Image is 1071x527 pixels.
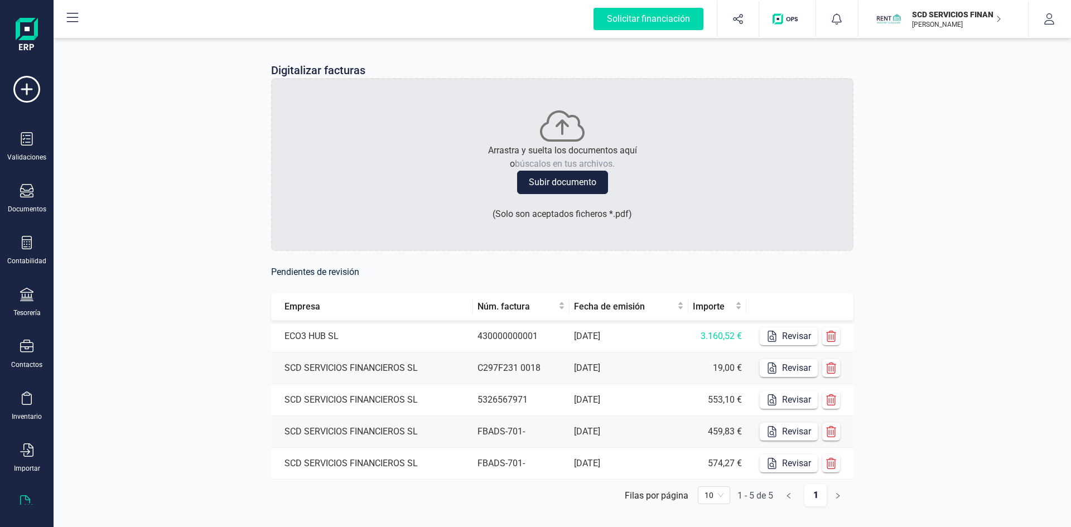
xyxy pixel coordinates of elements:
[517,171,608,194] button: Subir documento
[271,352,473,384] td: SCD SERVICIOS FINANCIEROS SL
[570,384,688,416] td: [DATE]
[737,490,773,501] div: 1 - 5 de 5
[570,321,688,352] td: [DATE]
[473,352,570,384] td: C297F231 0018
[705,487,723,504] span: 10
[7,153,46,162] div: Validaciones
[570,416,688,448] td: [DATE]
[827,484,849,502] li: Página siguiente
[708,426,742,437] span: 459,83 €
[912,20,1001,29] p: [PERSON_NAME]
[785,492,792,499] span: left
[8,205,46,214] div: Documentos
[778,484,800,502] li: Página anterior
[693,300,733,313] span: Importe
[827,484,849,506] button: right
[778,484,800,506] button: left
[473,384,570,416] td: 5326567971
[625,490,688,501] div: Filas por página
[477,300,556,313] span: Núm. factura
[271,78,853,251] div: Arrastra y suelta los documentos aquíobúscalos en tus archivos.Subir documento(Solo son aceptados...
[473,416,570,448] td: FBADS-701-
[708,458,742,468] span: 574,27 €
[493,207,632,221] p: ( Solo son aceptados ficheros * .pdf )
[515,158,615,169] span: búscalos en tus archivos.
[773,13,802,25] img: Logo de OPS
[473,448,570,480] td: FBADS-701-
[760,455,818,472] button: Revisar
[876,7,901,31] img: SC
[473,321,570,352] td: 430000000001
[271,416,473,448] td: SCD SERVICIOS FINANCIEROS SL
[766,1,809,37] button: Logo de OPS
[713,362,742,373] span: 19,00 €
[7,257,46,265] div: Contabilidad
[698,486,730,504] div: 页码
[760,327,818,345] button: Revisar
[271,321,473,352] td: ECO3 HUB SL
[271,264,853,280] h6: Pendientes de revisión
[488,144,637,171] p: Arrastra y suelta los documentos aquí o
[872,1,1015,37] button: SCSCD SERVICIOS FINANCIEROS SL[PERSON_NAME]
[760,359,818,377] button: Revisar
[570,352,688,384] td: [DATE]
[701,331,742,341] span: 3.160,52 €
[570,448,688,480] td: [DATE]
[804,484,827,506] a: 1
[271,384,473,416] td: SCD SERVICIOS FINANCIEROS SL
[12,412,42,421] div: Inventario
[271,293,473,321] th: Empresa
[14,464,40,473] div: Importar
[760,391,818,409] button: Revisar
[11,360,42,369] div: Contactos
[594,8,703,30] div: Solicitar financiación
[912,9,1001,20] p: SCD SERVICIOS FINANCIEROS SL
[16,18,38,54] img: Logo Finanedi
[13,308,41,317] div: Tesorería
[271,448,473,480] td: SCD SERVICIOS FINANCIEROS SL
[580,1,717,37] button: Solicitar financiación
[574,300,675,313] span: Fecha de emisión
[834,492,841,499] span: right
[271,62,365,78] p: Digitalizar facturas
[708,394,742,405] span: 553,10 €
[760,423,818,441] button: Revisar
